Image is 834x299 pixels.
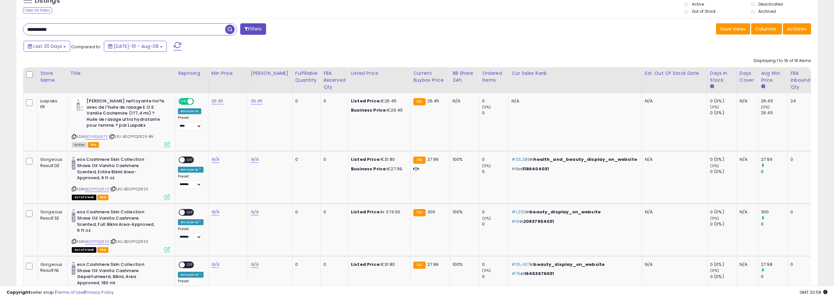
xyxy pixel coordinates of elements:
div: 24 [790,98,808,104]
div: 27.98 [761,262,787,267]
b: Listed Price: [351,156,381,162]
div: Listed Price [351,70,408,77]
div: Min Price [211,70,245,77]
div: 0 (0%) [710,221,737,227]
div: Preset: [178,116,204,130]
button: Filters [240,23,266,35]
span: health_and_beauty_display_on_website [533,156,637,162]
strong: Copyright [7,289,30,295]
a: B0CPYQZR23 [85,239,109,245]
div: kr 374.00 [351,209,405,215]
div: 26.45 [761,98,787,104]
b: eos Cashmere Skin Collection Shave Oil Vanilla Cashmere Scented, Full Bikini Area-Approved, 6 fl oz [77,209,157,235]
label: Archived [758,9,776,14]
div: N/A [512,98,637,104]
span: | SKU: B0CPYQZR23 [110,239,148,244]
img: 31Gn9QNB67L._SL40_.jpg [72,157,75,170]
b: Business Price: [351,107,387,113]
span: Compared to: [71,44,101,50]
div: 0 (0%) [710,274,737,280]
small: (0%) [710,163,719,168]
div: Gorgeous Result DE [40,157,62,168]
span: beauty_display_on_website [533,261,605,267]
p: N/A [645,98,702,104]
div: Repricing [178,70,206,77]
span: All listings that are currently out of stock and unavailable for purchase on Amazon [72,195,96,200]
div: ASIN: [72,209,170,252]
p: in [512,271,637,277]
b: [PERSON_NAME] nettoyante livr?e avec de l'huile de rasage E.O.S Vanille Cachemire (177,4 ml) ? Hu... [87,98,166,130]
small: (0%) [710,268,719,273]
div: Amazon AI * [178,167,204,173]
span: OFF [185,262,195,268]
div: 0 [482,221,509,227]
span: FBA [97,195,108,200]
small: (0%) [710,104,719,110]
small: (0%) [482,268,491,273]
small: FBA [413,209,425,216]
span: | SKU: B0CPYQZR23-BN [109,134,153,139]
span: All listings that are currently out of stock and unavailable for purchase on Amazon [72,247,96,253]
div: Days In Stock [710,70,734,84]
small: FBA [413,157,425,164]
b: eos Cashmere Skin Collection Shave Oil Vanilla Cashmere Scented, Entire Bikini Area-Approved, 6 f... [77,157,157,182]
div: ASIN: [72,98,170,147]
span: #33,289 [512,156,530,162]
div: FBA inbound Qty [790,70,810,91]
div: 0 [323,262,343,267]
span: 300 [427,209,435,215]
div: Displaying 1 to 16 of 16 items [754,58,811,64]
div: 0 (0%) [710,262,737,267]
div: N/A [740,209,753,215]
div: BB Share 24h. [453,70,476,84]
div: Clear All Filters [23,7,52,13]
div: Days Cover [740,70,755,84]
a: 26.45 [251,98,263,104]
div: Store Name [40,70,65,84]
a: N/A [251,261,259,268]
label: Deactivated [758,1,783,7]
button: Actions [783,23,811,34]
div: 0 [482,169,509,175]
a: B0CPYQZR23 [85,186,109,192]
span: OFF [185,157,195,163]
div: N/A [740,262,753,267]
p: in [512,262,637,267]
div: 0 [295,157,316,162]
div: Cur Sales Rank [512,70,639,77]
div: 100% [453,157,474,162]
span: beauty_display_on_website [530,209,601,215]
span: 27.99 [427,156,439,162]
div: N/A [740,98,753,104]
img: 31Gn9QNB67L._SL40_.jpg [72,262,75,275]
div: 0 [323,98,343,104]
div: Fulfillable Quantity [295,70,318,84]
div: Preset: [178,227,204,242]
div: 0 [482,274,509,280]
div: 27.99 [761,157,787,162]
span: 2025-09-8 20:58 GMT [800,289,827,295]
div: 100% [453,209,474,215]
b: Listed Price: [351,98,381,104]
div: 0 (0%) [710,209,737,215]
div: €31.80 [351,157,405,162]
div: 0 (0%) [710,157,737,162]
div: 0 [482,209,509,215]
b: Listed Price: [351,261,381,267]
div: 0 [295,262,316,267]
button: Last 30 Days [24,41,70,52]
span: OFF [193,99,204,104]
div: 0 [295,209,316,215]
small: (0%) [482,163,491,168]
div: 0 [323,209,343,215]
span: 26.45 [427,98,439,104]
div: Gorgeous Result NL [40,262,62,273]
div: 0 [790,262,808,267]
span: | SKU: B0CPYQZR23 [110,186,148,192]
a: Privacy Policy [85,289,114,295]
b: Listed Price: [351,209,381,215]
div: €31.80 [351,262,405,267]
a: 26.45 [211,98,223,104]
span: #10 [512,218,519,224]
div: Preset: [178,174,204,189]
